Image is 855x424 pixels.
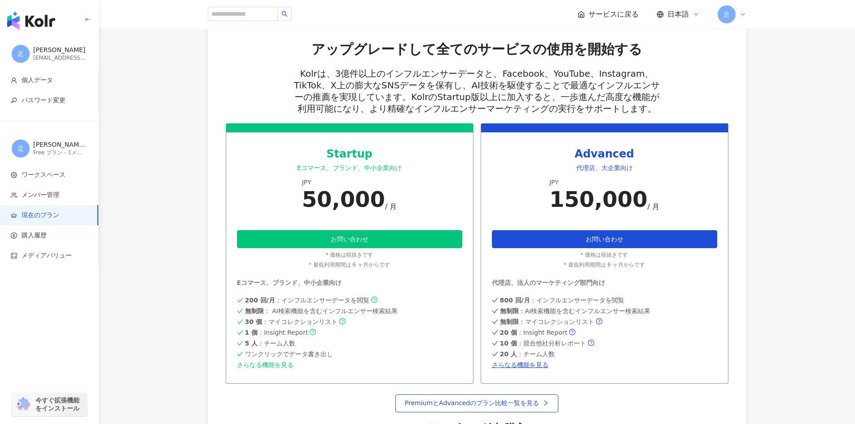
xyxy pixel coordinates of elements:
strong: 20 個 [500,329,517,336]
div: 代理店、法人のマーケティング部門向け [492,279,717,288]
div: / 月 [648,202,659,212]
div: [EMAIL_ADDRESS][DOMAIN_NAME] [33,54,87,62]
div: Startup [237,147,462,162]
span: PremiumとAdvancedのプラン比較一覧を見る [405,399,539,407]
span: check [237,297,243,304]
span: Eコマース、ブランド、中小企業向け [297,164,402,171]
span: 今すぐ拡張機能をインストール [35,396,84,412]
span: ：チーム人数 [500,350,555,358]
span: check [492,329,498,336]
strong: 200 回/月 [245,297,275,304]
span: お問い合わせ [331,236,368,243]
strong: 1 個 [245,329,258,336]
div: Eコマース、ブランド、中小企業向け [237,279,462,288]
span: check [237,350,243,358]
strong: 10 個 [500,340,517,347]
span: check [492,307,498,315]
span: パスワード変更 [22,96,66,105]
div: * 最低利用期間は 6 ヶ月からです [492,262,717,268]
a: さらなる機能を見る [492,361,717,368]
span: calculator [11,253,17,259]
a: PremiumとAdvancedのプラン比較一覧を見るright [395,394,558,412]
span: user [11,77,17,83]
span: check [492,318,498,325]
p: Kolrは、3億件以上のインフルエンサーデータと、Facebook、YouTube、Instagram、TikTok、X上の膨大なSNSデータを保有し、AI技術を駆使することで最適なインフルエン... [292,68,662,114]
span: 代理店、大企業向け [576,164,633,171]
strong: 無制限 [500,318,519,325]
div: [PERSON_NAME] [33,46,87,55]
div: 50,000 [302,187,385,212]
div: [PERSON_NAME]のワークスペース [33,140,87,149]
div: / 月 [385,202,397,212]
span: メディアバリュー [22,251,72,260]
span: question-circle [310,329,316,335]
strong: 無制限 [245,307,264,315]
span: 足 [18,144,24,153]
span: ：チーム人数 [245,340,296,347]
a: chrome extension今すぐ拡張機能をインストール [12,392,87,416]
span: ：AI検索機能を含むインフルエンサー検索結果 [500,307,651,315]
button: お問い合わせ [237,230,462,248]
div: * 最低利用期間は 6 ヶ月からです [237,262,462,268]
span: ： AI検索機能を含むインフルエンサー検索結果 [245,307,398,315]
div: Advanced [492,147,717,162]
img: logo [7,12,55,30]
span: 足 [723,9,730,19]
span: ：インフルエンサーデータを閲覧 [500,297,624,304]
div: Free プラン - 1メンバー [33,149,87,157]
span: ：マイコレクションリスト [245,318,338,325]
span: ：Insight Report [500,329,568,336]
span: check [492,350,498,358]
span: question-circle [339,318,346,324]
span: 日本語 [667,9,689,19]
span: check [492,297,498,304]
span: key [11,97,17,104]
div: JPY [549,178,659,187]
span: ：Insight Report [245,329,308,336]
span: 現在のプラン [22,211,59,220]
img: chrome extension [14,397,31,411]
strong: 5 人 [245,340,258,347]
span: ：マイコレクションリスト [500,318,594,325]
div: * 価格は税抜きです [237,252,462,258]
strong: 20 人 [500,350,517,358]
a: さらなる機能を見る [237,361,462,368]
span: question-circle [588,340,594,346]
span: check [237,340,243,347]
span: dollar [11,232,17,239]
span: question-circle [596,318,602,324]
span: check [237,318,243,325]
span: ワークスペース [22,170,66,179]
div: 150,000 [549,187,648,212]
span: ：競合他社分析レポート [500,340,586,347]
span: right [543,400,549,406]
div: JPY [302,178,397,187]
span: お問い合わせ [586,236,623,243]
span: サービスに戻る [588,9,639,19]
strong: 無制限 [500,307,519,315]
strong: 800 回/月 [500,297,530,304]
span: check [237,307,243,315]
span: search [281,11,288,17]
button: お問い合わせ [492,230,717,248]
a: サービスに戻る [578,9,639,19]
span: check [492,340,498,347]
p: アップグレードして全てのサービスの使用を開始する [311,40,642,59]
span: 足 [18,49,24,59]
span: 個人データ [22,76,53,85]
span: question-circle [569,329,575,335]
span: check [237,329,243,336]
div: * 価格は税抜きです [492,252,717,258]
span: 購入履歴 [22,231,47,240]
span: question-circle [371,297,377,303]
span: メンバー管理 [22,191,59,200]
span: ワンクリックでデータ書き出し [245,350,333,358]
span: ：インフルエンサーデータを閲覧 [245,297,369,304]
strong: 30 個 [245,318,262,325]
